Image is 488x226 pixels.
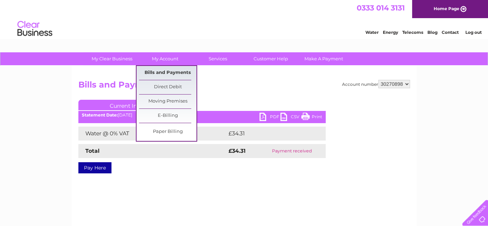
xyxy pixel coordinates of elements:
a: 0333 014 3131 [357,3,405,12]
div: Clear Business is a trading name of Verastar Limited (registered in [GEOGRAPHIC_DATA] No. 3667643... [80,4,409,34]
a: CSV [280,113,301,123]
div: [DATE] [78,113,326,118]
a: Pay Here [78,162,111,173]
a: E-Billing [139,109,196,123]
a: Customer Help [242,52,300,65]
a: Moving Premises [139,95,196,108]
a: Blog [427,30,437,35]
strong: Total [85,148,100,154]
a: Log out [465,30,481,35]
a: Bills and Payments [139,66,196,80]
strong: £34.31 [228,148,246,154]
a: Paper Billing [139,125,196,139]
a: My Account [136,52,194,65]
a: Make A Payment [295,52,353,65]
b: Statement Date: [82,112,118,118]
div: Account number [342,80,410,88]
a: PDF [260,113,280,123]
a: Direct Debit [139,80,196,94]
a: My Clear Business [83,52,141,65]
a: Current Invoice [78,100,183,110]
a: Contact [442,30,459,35]
td: £34.31 [227,127,311,141]
td: Water @ 0% VAT [78,127,227,141]
td: Payment received [258,144,325,158]
img: logo.png [17,18,53,39]
a: Telecoms [402,30,423,35]
a: Energy [383,30,398,35]
a: Water [365,30,379,35]
h2: Bills and Payments [78,80,410,93]
a: Print [301,113,322,123]
a: Services [189,52,247,65]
